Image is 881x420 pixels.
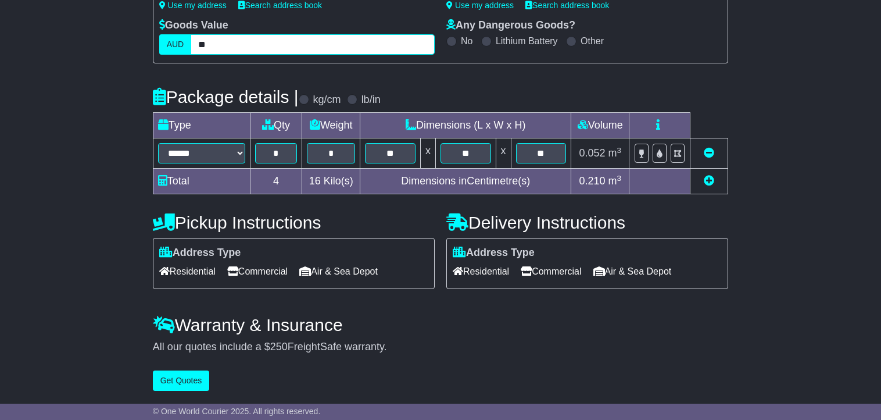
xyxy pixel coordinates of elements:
div: All our quotes include a $ FreightSafe warranty. [153,341,729,354]
h4: Pickup Instructions [153,213,435,232]
td: Total [153,169,250,194]
a: Use my address [446,1,514,10]
td: Kilo(s) [302,169,360,194]
a: Search address book [238,1,322,10]
label: lb/in [361,94,381,106]
span: Air & Sea Depot [299,262,378,280]
td: Volume [571,113,629,138]
a: Remove this item [704,147,714,159]
label: No [461,35,472,47]
sup: 3 [617,174,622,183]
label: Goods Value [159,19,228,32]
a: Use my address [159,1,227,10]
span: 0.052 [579,147,606,159]
span: © One World Courier 2025. All rights reserved. [153,407,321,416]
sup: 3 [617,146,622,155]
span: m [608,175,622,187]
td: Qty [250,113,302,138]
h4: Warranty & Insurance [153,315,729,334]
label: Lithium Battery [496,35,558,47]
span: Commercial [227,262,288,280]
span: Air & Sea Depot [593,262,672,280]
a: Add new item [704,175,714,187]
span: 250 [270,341,288,353]
label: kg/cm [313,94,341,106]
td: x [420,138,435,169]
span: Residential [159,262,216,280]
td: x [496,138,511,169]
a: Search address book [525,1,609,10]
span: Commercial [521,262,581,280]
h4: Package details | [153,87,299,106]
span: Residential [453,262,509,280]
label: Address Type [159,247,241,259]
label: AUD [159,34,192,55]
span: m [608,147,622,159]
span: 0.210 [579,175,606,187]
td: 4 [250,169,302,194]
label: Other [581,35,604,47]
td: Weight [302,113,360,138]
td: Dimensions (L x W x H) [360,113,571,138]
h4: Delivery Instructions [446,213,728,232]
button: Get Quotes [153,371,210,391]
td: Dimensions in Centimetre(s) [360,169,571,194]
td: Type [153,113,250,138]
span: 16 [309,175,321,187]
label: Any Dangerous Goods? [446,19,575,32]
label: Address Type [453,247,535,259]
